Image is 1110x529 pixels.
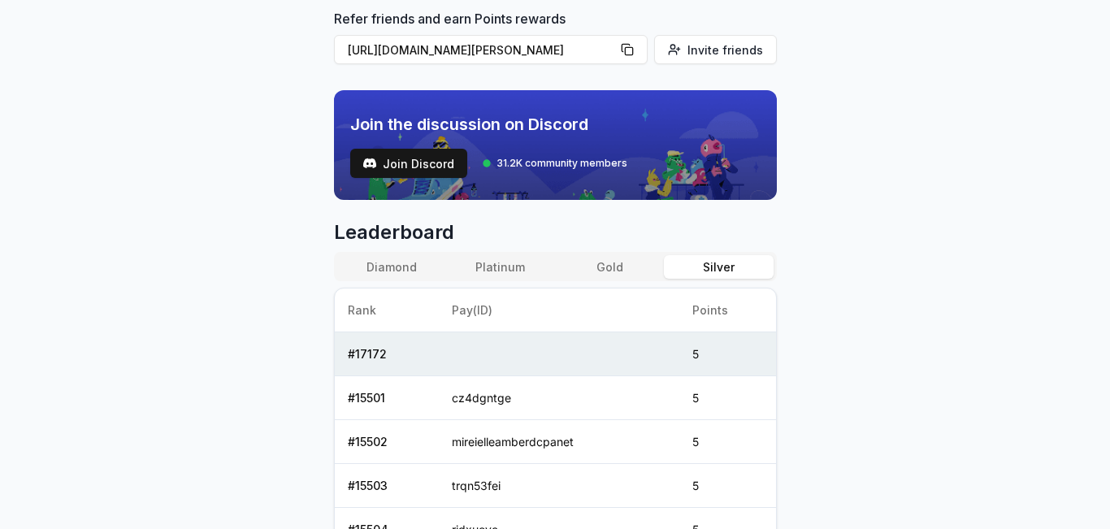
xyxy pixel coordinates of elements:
[679,420,776,464] td: 5
[687,41,763,59] span: Invite friends
[439,376,679,420] td: cz4dgntge
[496,157,627,170] span: 31.2K community members
[679,288,776,332] th: Points
[334,35,648,64] button: [URL][DOMAIN_NAME][PERSON_NAME]
[439,420,679,464] td: mireielleamberdcpanet
[383,155,454,172] span: Join Discord
[654,35,777,64] button: Invite friends
[679,376,776,420] td: 5
[334,9,777,71] div: Refer friends and earn Points rewards
[337,255,446,279] button: Diamond
[335,420,439,464] td: # 15502
[350,149,467,178] a: testJoin Discord
[439,288,679,332] th: Pay(ID)
[446,255,555,279] button: Platinum
[335,464,439,508] td: # 15503
[335,332,439,376] td: # 17172
[555,255,664,279] button: Gold
[335,288,439,332] th: Rank
[439,464,679,508] td: trqn53fei
[679,332,776,376] td: 5
[350,149,467,178] button: Join Discord
[664,255,773,279] button: Silver
[350,113,627,136] span: Join the discussion on Discord
[334,90,777,200] img: discord_banner
[363,157,376,170] img: test
[335,376,439,420] td: # 15501
[679,464,776,508] td: 5
[334,219,777,245] span: Leaderboard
